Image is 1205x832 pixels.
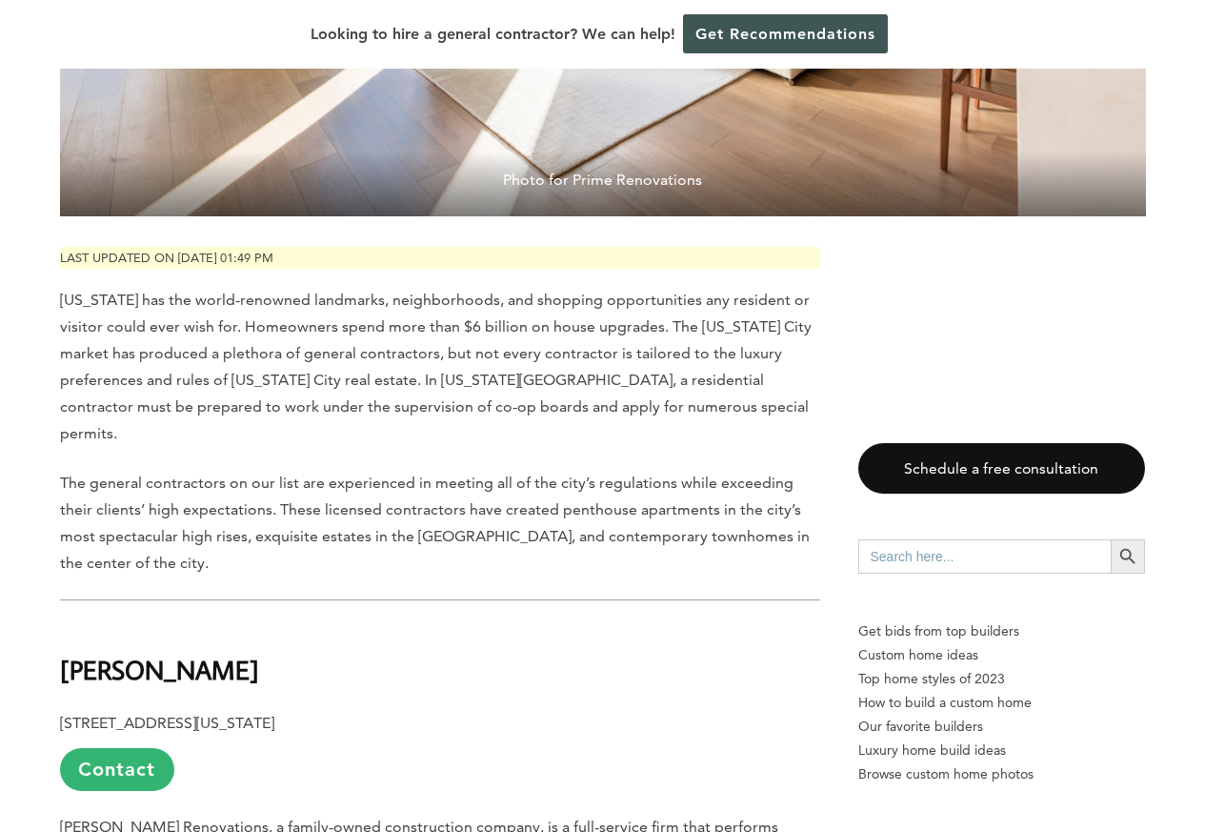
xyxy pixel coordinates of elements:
[60,653,259,686] b: [PERSON_NAME]
[60,748,174,791] a: Contact
[858,643,1146,667] a: Custom home ideas
[858,539,1112,574] input: Search here...
[841,697,1183,810] iframe: Drift Widget Chat Controller
[858,691,1146,715] a: How to build a custom home
[1117,546,1138,567] svg: Search
[858,443,1146,494] a: Schedule a free consultation
[60,714,274,732] b: [STREET_ADDRESS][US_STATE]
[683,14,888,53] a: Get Recommendations
[60,152,1146,216] span: Photo for Prime Renovations
[60,291,812,442] span: [US_STATE] has the world-renowned landmarks, neighborhoods, and shopping opportunities any reside...
[858,667,1146,691] a: Top home styles of 2023
[60,247,820,269] p: Last updated on [DATE] 01:49 pm
[858,619,1146,643] p: Get bids from top builders
[60,474,810,572] span: The general contractors on our list are experienced in meeting all of the city’s regulations whil...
